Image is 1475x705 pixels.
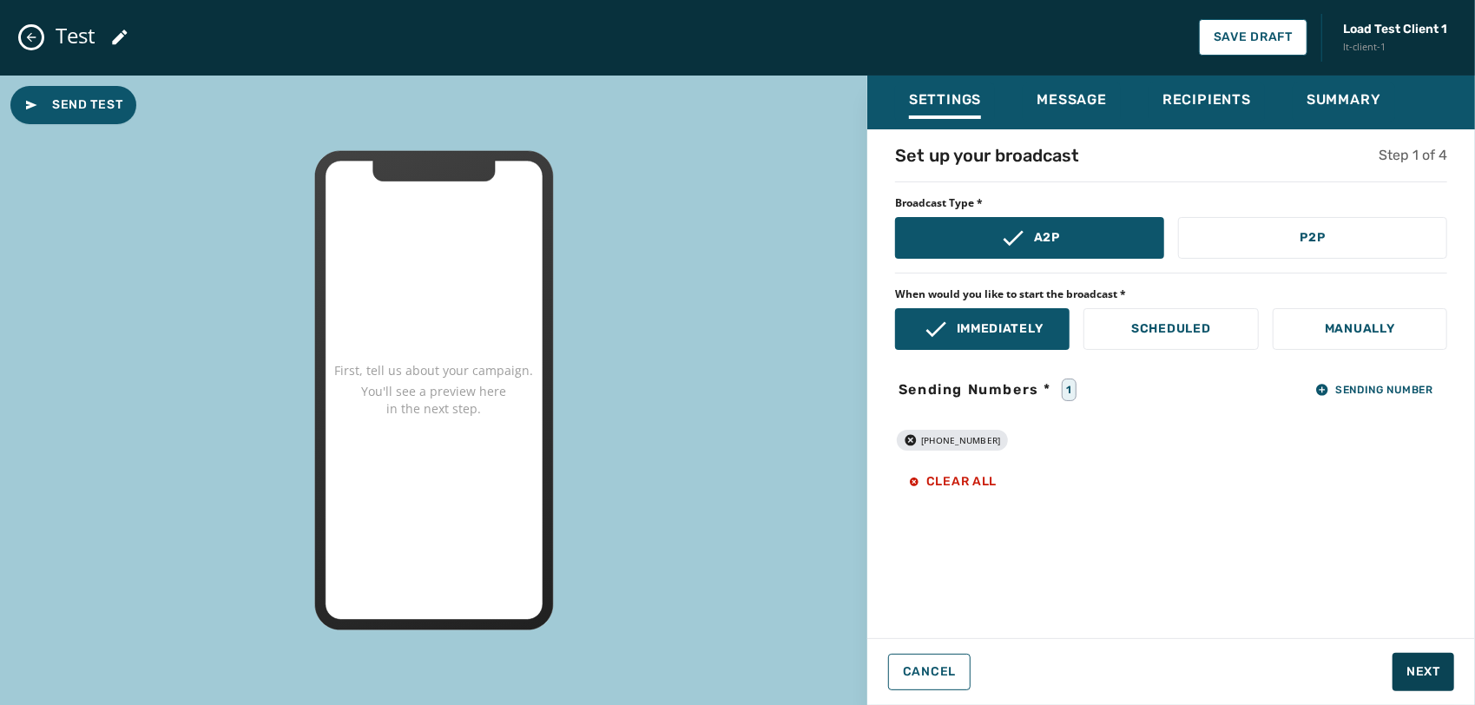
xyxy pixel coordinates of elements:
[909,91,981,109] span: Settings
[1037,91,1107,109] span: Message
[1083,308,1258,350] button: Scheduled
[1062,379,1077,401] div: 1
[362,383,507,400] p: You'll see a preview here
[895,465,1011,499] button: Clear all
[1131,320,1210,338] p: Scheduled
[1149,82,1265,122] button: Recipients
[897,430,1008,451] div: [PHONE_NUMBER]
[1307,91,1381,109] span: Summary
[1343,21,1447,38] span: Load Test Client 1
[895,82,995,122] button: Settings
[1393,653,1454,691] button: Next
[888,654,971,690] button: Cancel
[895,196,1447,210] span: Broadcast Type *
[1273,308,1447,350] button: Manually
[895,379,1055,400] span: Sending Numbers *
[1178,217,1447,259] button: P2P
[895,287,1447,301] span: When would you like to start the broadcast *
[1315,383,1433,397] span: Sending Number
[387,400,482,418] p: in the next step.
[1199,19,1307,56] button: Save Draft
[335,362,534,379] p: First, tell us about your campaign.
[903,665,956,679] span: Cancel
[909,475,997,489] span: Clear all
[1034,229,1060,247] p: A2P
[1379,145,1447,166] h5: Step 1 of 4
[1023,82,1121,122] button: Message
[1301,378,1447,402] button: Sending Number
[895,143,1079,168] h4: Set up your broadcast
[1293,82,1395,122] button: Summary
[1325,320,1395,338] p: Manually
[895,217,1164,259] button: A2P
[957,320,1044,338] p: Immediately
[895,308,1070,350] button: Immediately
[1406,663,1440,681] span: Next
[1300,229,1325,247] p: P2P
[1343,40,1447,55] span: lt-client-1
[1214,30,1293,44] span: Save Draft
[1162,91,1251,109] span: Recipients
